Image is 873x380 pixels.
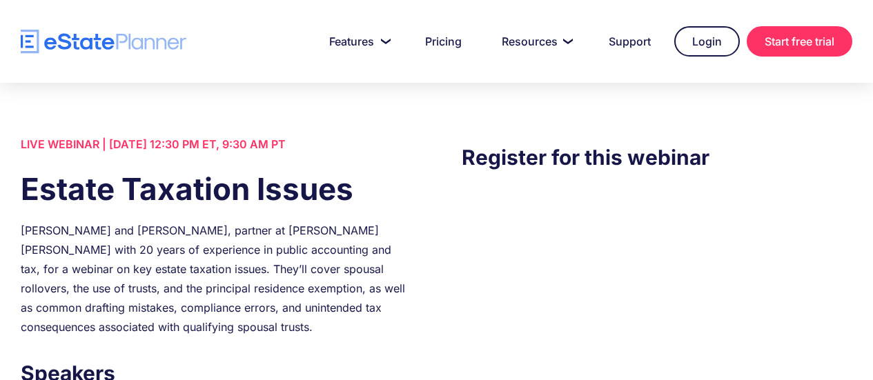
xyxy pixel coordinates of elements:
[747,26,852,57] a: Start free trial
[21,134,411,154] div: LIVE WEBINAR | [DATE] 12:30 PM ET, 9:30 AM PT
[21,221,411,337] div: [PERSON_NAME] and [PERSON_NAME], partner at [PERSON_NAME] [PERSON_NAME] with 20 years of experien...
[21,168,411,210] h1: Estate Taxation Issues
[409,28,478,55] a: Pricing
[485,28,585,55] a: Resources
[313,28,402,55] a: Features
[592,28,667,55] a: Support
[674,26,740,57] a: Login
[462,141,852,173] h3: Register for this webinar
[21,30,186,54] a: home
